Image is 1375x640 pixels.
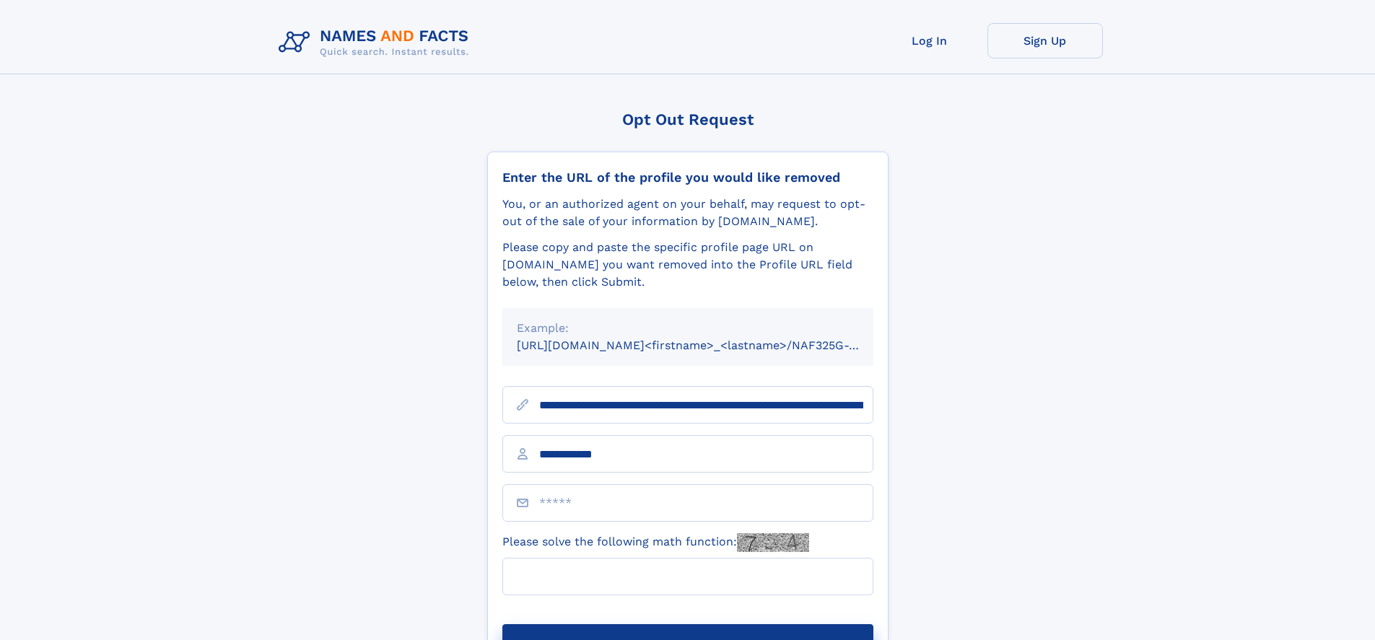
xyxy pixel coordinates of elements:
div: You, or an authorized agent on your behalf, may request to opt-out of the sale of your informatio... [502,196,873,230]
div: Example: [517,320,859,337]
div: Enter the URL of the profile you would like removed [502,170,873,185]
a: Sign Up [987,23,1103,58]
img: Logo Names and Facts [273,23,481,62]
div: Please copy and paste the specific profile page URL on [DOMAIN_NAME] you want removed into the Pr... [502,239,873,291]
small: [URL][DOMAIN_NAME]<firstname>_<lastname>/NAF325G-xxxxxxxx [517,338,901,352]
a: Log In [872,23,987,58]
label: Please solve the following math function: [502,533,809,552]
div: Opt Out Request [487,110,889,128]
